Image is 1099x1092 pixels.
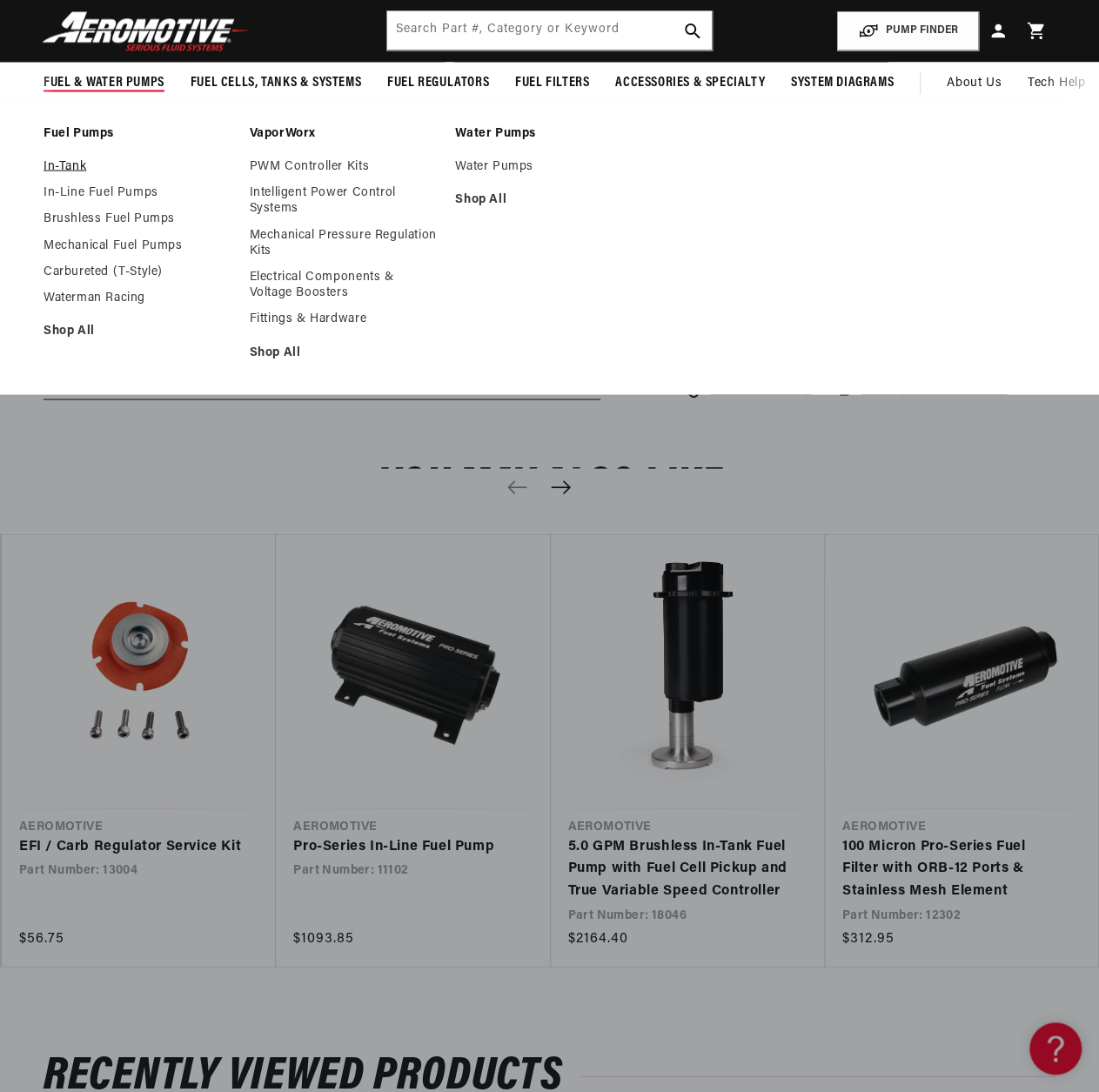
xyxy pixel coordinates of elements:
[947,76,1002,89] span: About Us
[293,835,515,858] a: Pro-Series In-Line Fuel Pump
[250,125,439,141] a: VaporWorx
[178,62,374,103] summary: Fuel Cells, Tanks & Systems
[44,323,232,338] a: Shop All
[673,11,712,50] button: search button
[44,211,232,226] a: Brushless Fuel Pumps
[37,10,255,51] img: Aeromotive
[44,125,232,141] a: Fuel Pumps
[44,184,232,200] a: In-Line Fuel Pumps
[250,184,439,216] a: Intelligent Power Control Systems
[374,62,502,103] summary: Fuel Regulators
[502,62,602,103] summary: Fuel Filters
[842,835,1064,902] a: 100 Micron Pro-Series Fuel Filter with ORB-12 Ports & Stainless Mesh Element
[44,466,1055,506] h2: You may also like
[44,73,164,91] span: Fuel & Water Pumps
[387,11,711,50] input: Search by Part Number, Category or Keyword
[542,468,580,506] button: Next slide
[250,158,439,174] a: PWM Controller Kits
[455,125,644,141] a: Water Pumps
[44,264,232,279] a: Carbureted (T-Style)
[250,345,439,360] a: Shop All
[834,378,1009,418] a: 90 Days Return Policy
[250,227,439,258] a: Mechanical Pressure Regulation Kits
[44,290,232,305] a: Waterman Racing
[602,62,778,103] summary: Accessories & Specialty
[934,62,1015,104] a: About Us
[191,73,361,91] span: Fuel Cells, Tanks & Systems
[30,62,178,103] summary: Fuel & Water Pumps
[1015,62,1098,104] summary: Tech Help
[44,158,232,174] a: In-Tank
[791,73,894,91] span: System Diagrams
[499,468,537,506] button: Previous slide
[568,835,790,902] a: 5.0 GPM Brushless In-Tank Fuel Pump with Fuel Cell Pickup and True Variable Speed Controller
[455,191,644,207] a: Shop All
[1028,73,1085,92] span: Tech Help
[861,378,1009,418] span: 90 Days Return Policy
[44,238,232,253] a: Mechanical Fuel Pumps
[837,11,979,50] button: PUMP FINDER
[387,73,489,91] span: Fuel Regulators
[615,73,765,91] span: Accessories & Specialty
[250,311,439,326] a: Fittings & Hardware
[455,158,644,174] a: Water Pumps
[515,73,589,91] span: Fuel Filters
[250,269,439,300] a: Electrical Components & Voltage Boosters
[778,62,907,103] summary: System Diagrams
[19,835,241,858] a: EFI / Carb Regulator Service Kit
